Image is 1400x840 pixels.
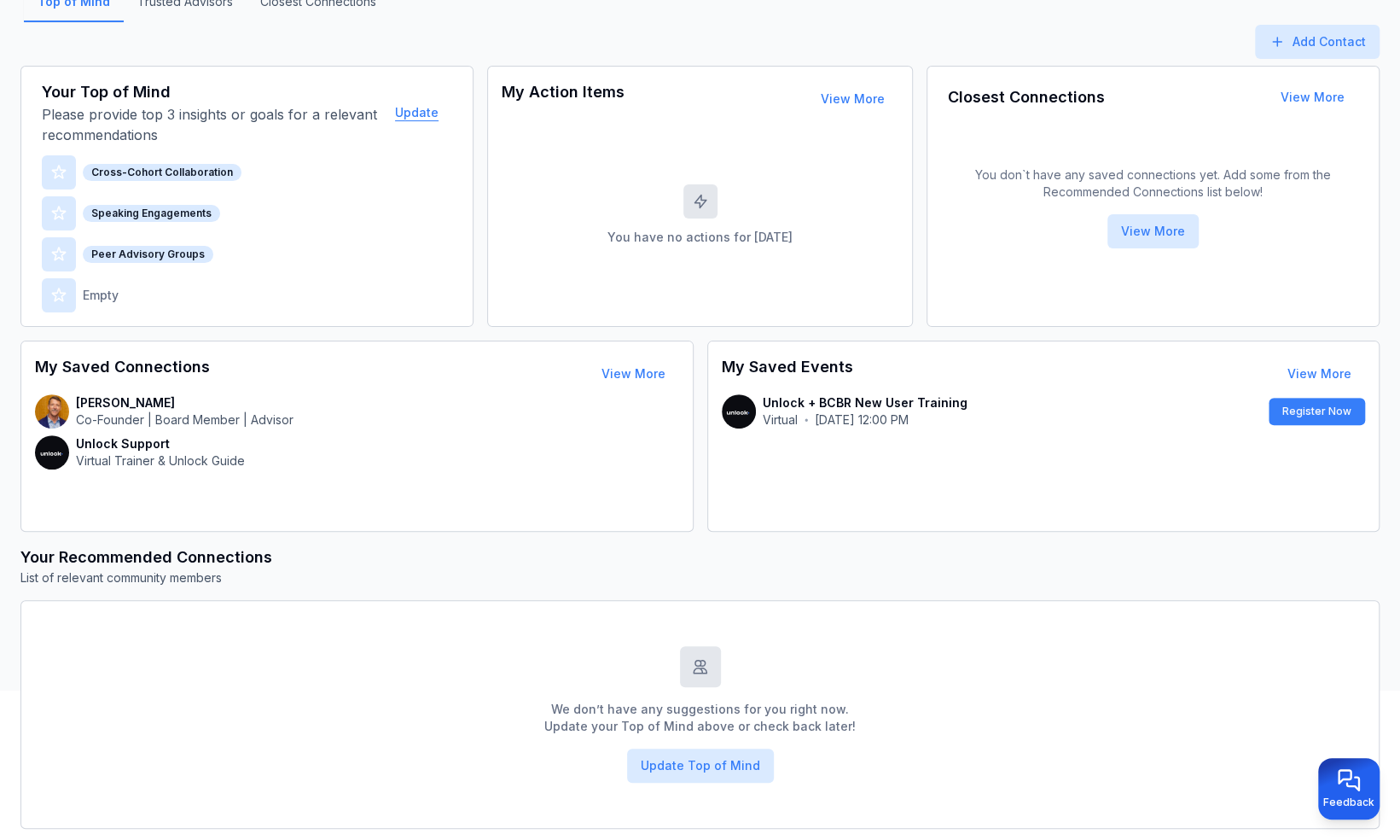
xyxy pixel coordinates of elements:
p: Co-Founder | Board Member | Advisor [76,411,293,429]
button: Provide feedback [1318,758,1380,820]
button: Update [381,96,452,130]
p: We don’t have any suggestions for you right now. Update your Top of Mind above or check back later! [544,701,856,735]
p: [PERSON_NAME] [76,394,293,411]
p: List of relevant community members [20,569,1380,586]
button: View More [1107,214,1199,248]
p: You don`t have any saved connections yet. Add some from the Recommended Connections list below! [948,166,1358,201]
p: You have no actions for [DATE] [607,229,793,246]
button: View More [1274,357,1365,391]
button: Add Contact [1255,25,1380,59]
p: Virtual [763,411,798,429]
h3: My Saved Connections [35,355,210,393]
p: Empty [83,287,119,304]
h3: Your Top of Mind [42,80,378,104]
p: Virtual Trainer & Unlock Guide [76,452,245,470]
a: View More [1287,366,1351,381]
img: contact-avatar [35,435,69,470]
h3: My Saved Events [722,355,853,393]
span: Feedback [1323,796,1374,809]
button: Register Now [1269,398,1365,425]
button: View More [588,357,679,391]
img: contact-avatar [722,394,756,429]
p: [DATE] 12:00 PM [815,411,909,429]
div: Speaking Engagements [83,205,220,222]
h3: My Action Items [502,80,624,118]
button: View More [807,82,898,116]
button: Update Top of Mind [627,749,774,783]
div: Cross-Cohort Collaboration [83,164,241,181]
p: Please provide top 3 insights or goals for a relevant recommendations [42,104,378,145]
h3: Closest Connections [948,85,1105,109]
p: Unlock Support [76,435,245,452]
div: Peer Advisory Groups [83,246,213,263]
button: View More [1267,80,1358,114]
img: contact-avatar [35,394,69,429]
p: Unlock + BCBR New User Training [763,394,1263,411]
h3: Your Recommended Connections [20,545,1380,569]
